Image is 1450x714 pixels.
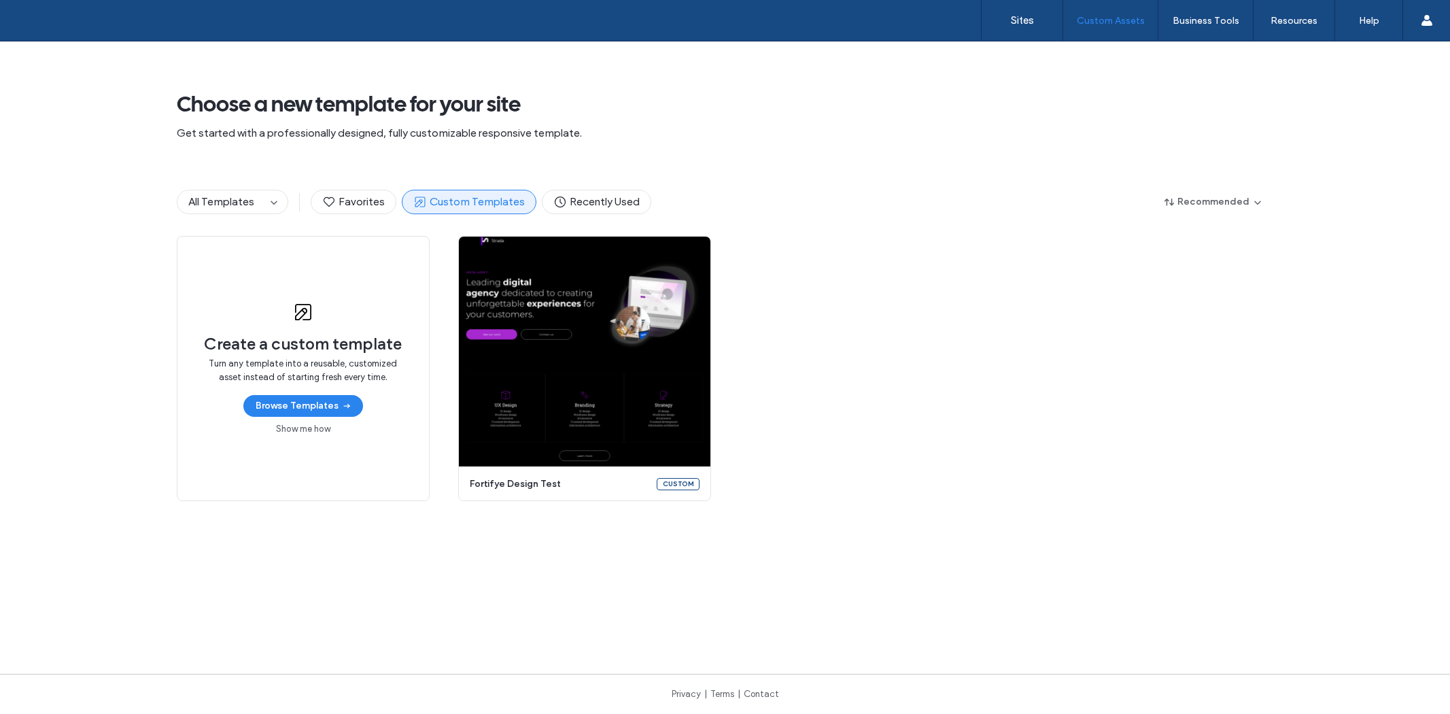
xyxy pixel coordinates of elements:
[657,478,700,490] div: Custom
[276,422,330,436] a: Show me how
[413,194,525,209] span: Custom Templates
[177,126,1274,141] span: Get started with a professionally designed, fully customizable responsive template.
[243,395,363,417] button: Browse Templates
[1153,191,1274,213] button: Recommended
[205,357,402,384] span: Turn any template into a reusable, customized asset instead of starting fresh every time.
[553,194,640,209] span: Recently Used
[1077,15,1145,27] label: Custom Assets
[542,190,651,214] button: Recently Used
[710,689,734,699] a: Terms
[177,90,1274,118] span: Choose a new template for your site
[1359,15,1379,27] label: Help
[1173,15,1239,27] label: Business Tools
[188,195,254,208] span: All Templates
[470,477,649,491] span: fortifye design test
[738,689,740,699] span: |
[311,190,396,214] button: Favorites
[322,194,385,209] span: Favorites
[704,689,707,699] span: |
[402,190,536,214] button: Custom Templates
[177,190,266,214] button: All Templates
[1271,15,1317,27] label: Resources
[672,689,701,699] a: Privacy
[744,689,779,699] a: Contact
[1011,14,1034,27] label: Sites
[204,334,402,354] span: Create a custom template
